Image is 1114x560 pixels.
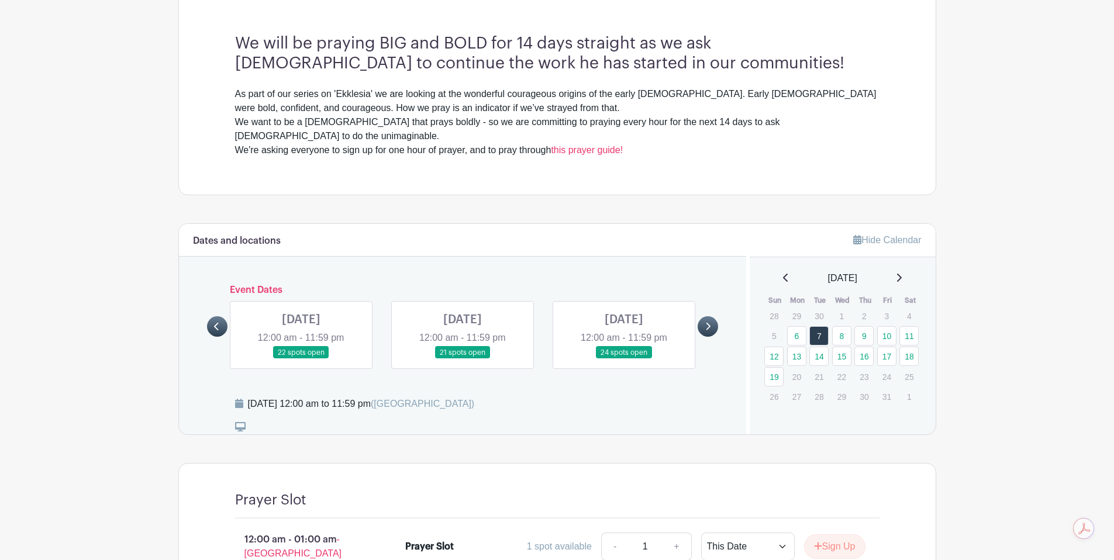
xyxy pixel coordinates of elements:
p: 29 [787,307,806,325]
button: Sign Up [804,534,865,559]
h4: Prayer Slot [235,492,306,509]
th: Fri [877,295,899,306]
th: Mon [787,295,809,306]
a: 12 [764,347,784,366]
a: 8 [832,326,851,345]
a: 11 [899,326,919,345]
a: 14 [809,347,829,366]
a: 10 [877,326,896,345]
p: 24 [877,368,896,386]
a: 18 [899,347,919,366]
p: 26 [764,388,784,406]
p: 28 [809,388,829,406]
p: 2 [854,307,874,325]
a: 16 [854,347,874,366]
p: 22 [832,368,851,386]
p: 1 [832,307,851,325]
h3: We will be praying BIG and BOLD for 14 days straight as we ask [DEMOGRAPHIC_DATA] to continue the... [235,34,880,73]
p: 25 [899,368,919,386]
a: this prayer guide! [551,145,623,155]
p: 31 [877,388,896,406]
span: ([GEOGRAPHIC_DATA]) [371,399,474,409]
div: [DATE] 12:00 am to 11:59 pm [248,397,475,411]
p: 30 [854,388,874,406]
th: Tue [809,295,832,306]
p: 3 [877,307,896,325]
a: 7 [809,326,829,345]
p: 21 [809,368,829,386]
a: 15 [832,347,851,366]
p: 27 [787,388,806,406]
div: As part of our series on 'Ekklesia' we are looking at the wonderful courageous origins of the ear... [235,87,880,157]
p: 29 [832,388,851,406]
p: 4 [899,307,919,325]
a: Hide Calendar [853,235,921,245]
a: 19 [764,367,784,386]
p: 20 [787,368,806,386]
th: Thu [854,295,877,306]
h6: Dates and locations [193,236,281,247]
a: 9 [854,326,874,345]
a: 6 [787,326,806,345]
h6: Event Dates [227,285,698,296]
p: 28 [764,307,784,325]
a: 13 [787,347,806,366]
th: Sat [899,295,922,306]
span: [DATE] [828,271,857,285]
th: Wed [832,295,854,306]
a: 17 [877,347,896,366]
div: 1 spot available [527,540,592,554]
p: 30 [809,307,829,325]
p: 5 [764,327,784,345]
th: Sun [764,295,787,306]
p: 1 [899,388,919,406]
p: 23 [854,368,874,386]
div: Prayer Slot [405,540,454,554]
